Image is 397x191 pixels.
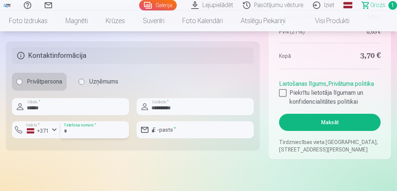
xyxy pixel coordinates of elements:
[79,79,84,85] input: Uzņēmums
[24,122,42,128] label: Valsts
[334,51,381,61] dd: 3,70 €
[12,47,254,64] h5: Kontaktinformācija
[279,76,381,106] div: ,
[279,138,381,153] p: Tirdzniecības vieta [GEOGRAPHIC_DATA], [STREET_ADDRESS][PERSON_NAME]
[388,1,397,10] span: 1
[74,73,123,91] label: Uzņēmums
[97,10,134,31] a: Krūzes
[279,88,381,106] label: Piekrītu lietotāja līgumam un konfidencialitātes politikai
[370,1,385,10] span: Grozs
[27,127,49,135] div: +371
[334,28,381,35] dd: 0,65 €
[294,10,358,31] a: Visi produkti
[134,10,173,31] a: Suvenīri
[12,73,67,91] label: Privātpersona
[173,10,232,31] a: Foto kalendāri
[328,80,374,87] a: Privātuma politika
[57,10,97,31] a: Magnēti
[3,3,11,7] img: /fa3
[232,10,294,31] a: Atslēgu piekariņi
[279,114,381,131] button: Maksāt
[279,80,326,87] a: Lietošanas līgums
[12,121,60,138] button: Valsts*+371
[16,79,22,85] input: Privātpersona
[279,51,326,61] dt: Kopā
[279,28,326,35] dt: PVN (21%)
